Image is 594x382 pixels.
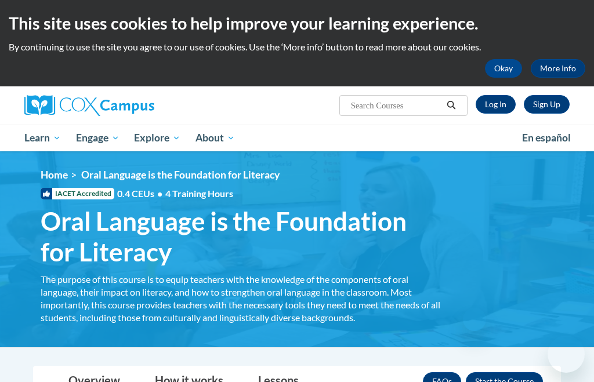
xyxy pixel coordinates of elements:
a: Explore [126,125,188,151]
span: 4 Training Hours [165,188,233,199]
span: Oral Language is the Foundation for Literacy [41,206,441,267]
span: Learn [24,131,61,145]
a: Log In [476,95,516,114]
div: Main menu [16,125,578,151]
a: En español [515,126,578,150]
button: Search [443,99,460,112]
span: 0.4 CEUs [117,187,233,200]
span: About [195,131,235,145]
a: Home [41,169,68,181]
button: Okay [485,59,522,78]
a: Engage [68,125,127,151]
span: Engage [76,131,119,145]
span: IACET Accredited [41,188,114,199]
span: Oral Language is the Foundation for Literacy [81,169,280,181]
a: More Info [531,59,585,78]
span: • [157,188,162,199]
iframe: Button to launch messaging window [548,336,585,373]
p: By continuing to use the site you agree to our use of cookies. Use the ‘More info’ button to read... [9,41,585,53]
a: Learn [17,125,68,151]
img: Cox Campus [24,95,154,116]
div: The purpose of this course is to equip teachers with the knowledge of the components of oral lang... [41,273,441,324]
a: About [188,125,242,151]
iframe: Close message [463,308,486,331]
input: Search Courses [350,99,443,112]
span: Explore [134,131,180,145]
h2: This site uses cookies to help improve your learning experience. [9,12,585,35]
span: En español [522,132,571,144]
a: Cox Campus [24,95,194,116]
a: Register [524,95,570,114]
